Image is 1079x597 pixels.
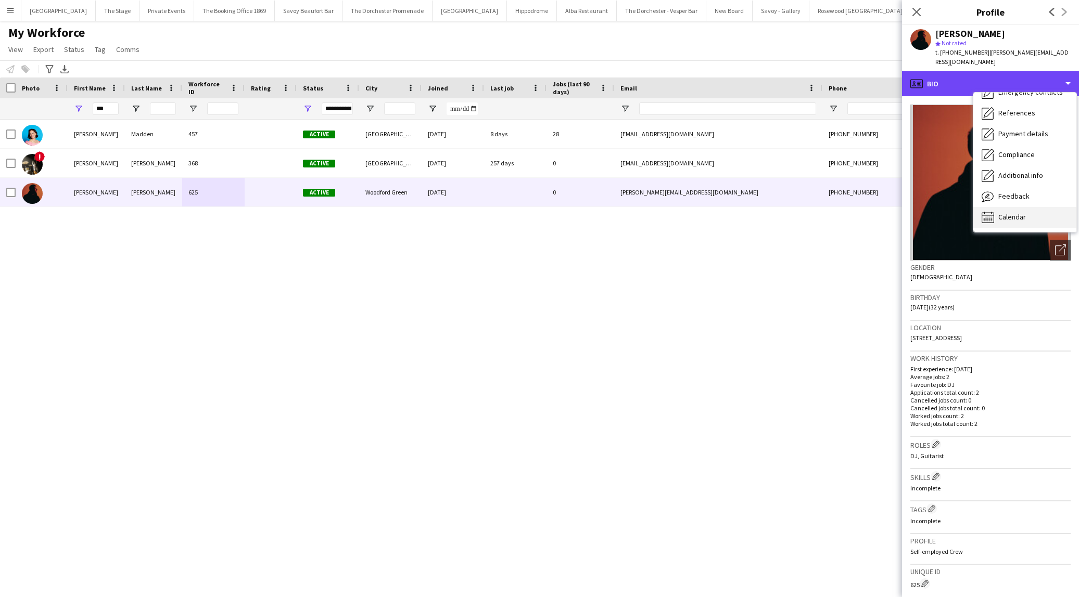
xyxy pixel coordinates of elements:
span: | [PERSON_NAME][EMAIL_ADDRESS][DOMAIN_NAME] [935,48,1069,66]
span: t. [PHONE_NUMBER] [935,48,989,56]
img: Francisco Garcia de Paredes [22,154,43,175]
button: Open Filter Menu [131,104,141,113]
div: [PERSON_NAME] [935,29,1005,38]
button: Private Events [139,1,194,21]
button: The Dorchester - Vesper Bar [617,1,706,21]
input: Phone Filter Input [847,102,949,115]
div: References [973,103,1076,124]
button: Open Filter Menu [365,104,375,113]
div: [DATE] [422,120,484,148]
input: Workforce ID Filter Input [207,102,238,115]
h3: Location [910,323,1071,332]
p: Incomplete [910,484,1071,492]
div: [PHONE_NUMBER] [822,149,956,177]
div: 625 [182,178,245,206]
span: Rating [251,84,271,92]
h3: Skills [910,471,1071,482]
div: 28 [547,120,614,148]
span: Active [303,131,335,138]
h3: Work history [910,354,1071,363]
div: [PERSON_NAME] [125,178,182,206]
div: [PHONE_NUMBER] [822,178,956,206]
img: Crew avatar or photo [910,105,1071,261]
div: 0 [547,149,614,177]
a: Comms [112,43,144,56]
span: Workforce ID [188,80,226,96]
div: [EMAIL_ADDRESS][DOMAIN_NAME] [614,120,822,148]
span: Additional info [998,171,1043,180]
button: New Board [706,1,753,21]
div: 625 [910,578,1071,589]
div: [DATE] [422,149,484,177]
span: Last Name [131,84,162,92]
button: Open Filter Menu [428,104,437,113]
p: Average jobs: 2 [910,373,1071,381]
span: Compliance [998,150,1035,159]
span: First Name [74,84,106,92]
button: Open Filter Menu [188,104,198,113]
app-action-btn: Advanced filters [43,63,56,75]
h3: Roles [910,439,1071,450]
button: Savoy Beaufort Bar [275,1,342,21]
input: First Name Filter Input [93,102,119,115]
div: Calendar [973,207,1076,228]
span: Calendar [998,212,1026,222]
span: Export [33,45,54,54]
h3: Tags [910,503,1071,514]
app-action-btn: Export XLSX [58,63,71,75]
button: Savoy - Gallery [753,1,809,21]
h3: Birthday [910,293,1071,302]
button: [GEOGRAPHIC_DATA] [21,1,96,21]
button: Open Filter Menu [303,104,312,113]
span: Comms [116,45,139,54]
button: [GEOGRAPHIC_DATA] [433,1,507,21]
span: Last job [490,84,514,92]
img: Frazer Robinson [22,183,43,204]
button: Hippodrome [507,1,557,21]
button: Rosewood [GEOGRAPHIC_DATA] [809,1,911,21]
span: [DEMOGRAPHIC_DATA] [910,273,972,281]
div: Madden [125,120,182,148]
div: [PERSON_NAME] [68,149,125,177]
div: [PERSON_NAME] [125,149,182,177]
p: Applications total count: 2 [910,388,1071,396]
div: [PERSON_NAME] [68,178,125,206]
span: My Workforce [8,25,85,41]
span: DJ, Guitarist [910,452,944,460]
button: Open Filter Menu [829,104,838,113]
span: Jobs (last 90 days) [553,80,595,96]
p: Worked jobs count: 2 [910,412,1071,420]
span: Feedback [998,191,1030,201]
p: Cancelled jobs count: 0 [910,396,1071,404]
span: ! [34,151,45,162]
span: Not rated [942,39,967,47]
span: Active [303,189,335,197]
button: Open Filter Menu [620,104,630,113]
p: Cancelled jobs total count: 0 [910,404,1071,412]
div: Open photos pop-in [1050,240,1071,261]
a: View [4,43,27,56]
div: [EMAIL_ADDRESS][DOMAIN_NAME] [614,149,822,177]
span: Email [620,84,637,92]
div: Woodford Green [359,178,422,206]
span: Status [64,45,84,54]
a: Tag [91,43,110,56]
span: Joined [428,84,448,92]
span: Active [303,160,335,167]
h3: Unique ID [910,567,1071,576]
img: Frances Madden [22,125,43,146]
h3: Profile [902,5,1079,19]
span: Phone [829,84,847,92]
span: View [8,45,23,54]
span: [STREET_ADDRESS] [910,334,962,342]
span: [DATE] (32 years) [910,303,955,311]
span: Photo [22,84,40,92]
div: 0 [547,178,614,206]
p: Self-employed Crew [910,548,1071,555]
h3: Gender [910,263,1071,272]
div: 257 days [484,149,547,177]
div: Emergency contacts [973,82,1076,103]
div: [PERSON_NAME][EMAIL_ADDRESS][DOMAIN_NAME] [614,178,822,206]
button: Alba Restaurant [557,1,617,21]
div: 457 [182,120,245,148]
